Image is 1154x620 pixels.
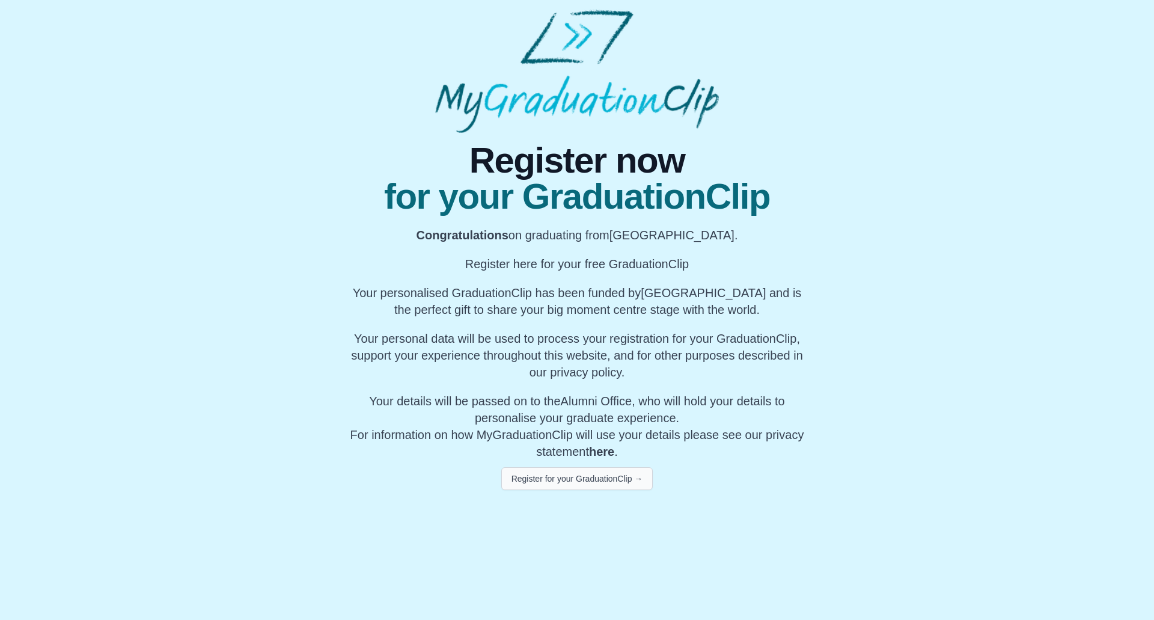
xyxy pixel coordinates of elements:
p: Your personal data will be used to process your registration for your GraduationClip, support you... [346,330,808,381]
button: Register for your GraduationClip → [501,467,653,490]
p: on graduating from [GEOGRAPHIC_DATA]. [346,227,808,244]
p: Register here for your free GraduationClip [346,256,808,272]
span: Register now [346,143,808,179]
span: Alumni Office [561,394,632,408]
span: for your GraduationClip [346,179,808,215]
p: Your personalised GraduationClip has been funded by [GEOGRAPHIC_DATA] and is the perfect gift to ... [346,284,808,318]
span: For information on how MyGraduationClip will use your details please see our privacy statement . [350,394,804,458]
a: here [589,445,614,458]
b: Congratulations [417,229,508,242]
img: MyGraduationClip [435,10,719,133]
span: Your details will be passed on to the , who will hold your details to personalise your graduate e... [369,394,785,425]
